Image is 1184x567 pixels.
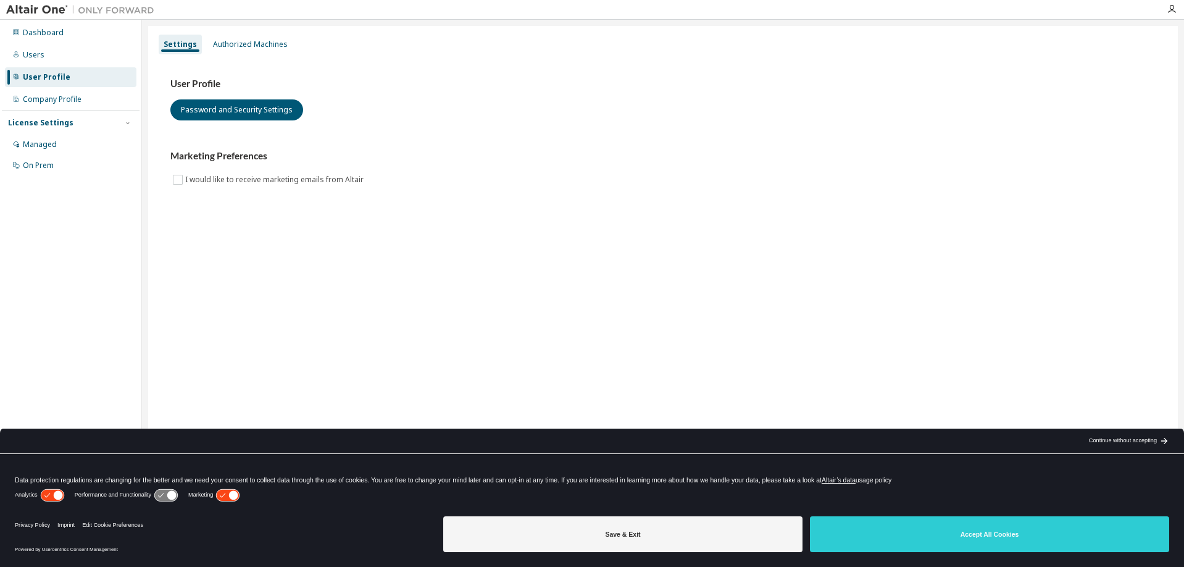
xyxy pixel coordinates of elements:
[23,72,70,82] div: User Profile
[170,99,303,120] button: Password and Security Settings
[170,78,1156,90] h3: User Profile
[185,172,366,187] label: I would like to receive marketing emails from Altair
[8,118,73,128] div: License Settings
[23,140,57,149] div: Managed
[23,161,54,170] div: On Prem
[6,4,161,16] img: Altair One
[23,28,64,38] div: Dashboard
[164,40,197,49] div: Settings
[170,150,1156,162] h3: Marketing Preferences
[23,94,81,104] div: Company Profile
[23,50,44,60] div: Users
[213,40,288,49] div: Authorized Machines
